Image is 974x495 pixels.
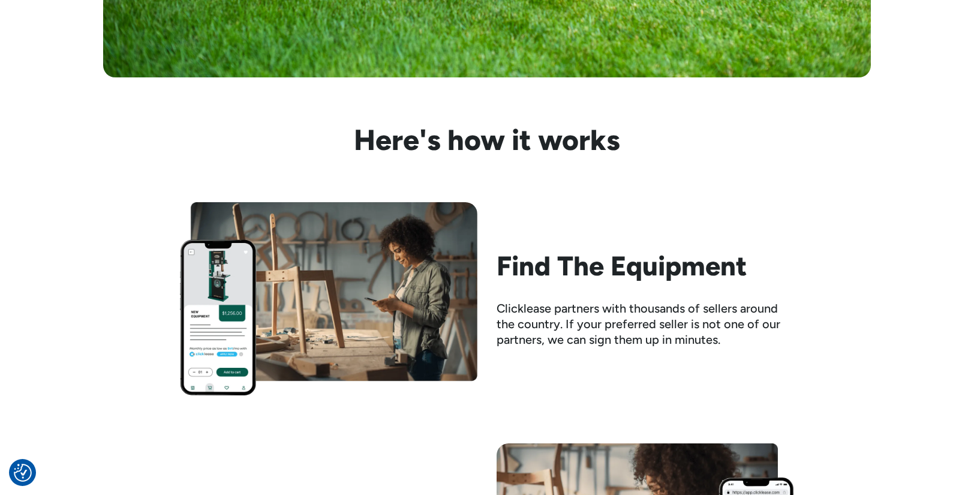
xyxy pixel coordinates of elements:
[14,464,32,482] button: Consent Preferences
[180,125,794,154] h3: Here's how it works
[497,250,794,281] h2: Find The Equipment
[497,301,794,347] div: Clicklease partners with thousands of sellers around the country. If your preferred seller is not...
[14,464,32,482] img: Revisit consent button
[180,202,477,395] img: Woman looking at her phone while standing beside her workbench with half assembled chair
